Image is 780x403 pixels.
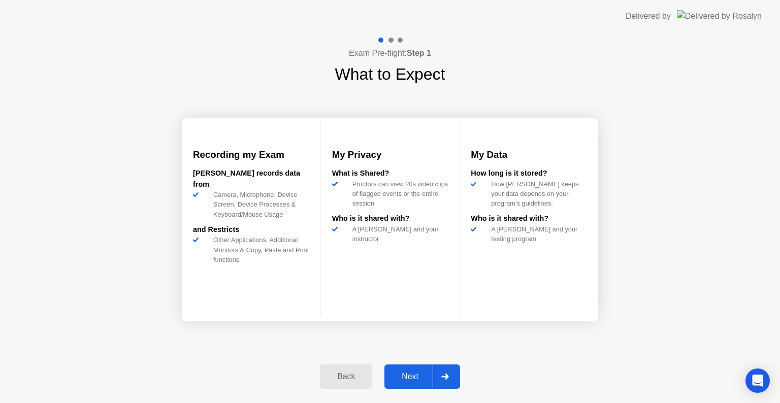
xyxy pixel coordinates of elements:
[407,49,431,57] b: Step 1
[626,10,671,22] div: Delivered by
[745,368,770,393] div: Open Intercom Messenger
[323,372,369,381] div: Back
[335,62,445,86] h1: What to Expect
[332,168,448,179] div: What is Shared?
[193,224,309,236] div: and Restricts
[332,148,448,162] h3: My Privacy
[209,235,309,264] div: Other Applications, Additional Monitors & Copy, Paste and Print functions
[332,213,448,224] div: Who is it shared with?
[348,224,448,244] div: A [PERSON_NAME] and your instructor
[487,224,587,244] div: A [PERSON_NAME] and your testing program
[487,179,587,209] div: How [PERSON_NAME] keeps your data depends on your program’s guidelines.
[209,190,309,219] div: Camera, Microphone, Device Screen, Device Processes & Keyboard/Mouse Usage
[471,168,587,179] div: How long is it stored?
[677,10,762,22] img: Delivered by Rosalyn
[384,364,460,389] button: Next
[348,179,448,209] div: Proctors can view 20s video clips of flagged events or the entire session
[471,213,587,224] div: Who is it shared with?
[320,364,372,389] button: Back
[387,372,433,381] div: Next
[471,148,587,162] h3: My Data
[193,148,309,162] h3: Recording my Exam
[349,47,431,59] h4: Exam Pre-flight:
[193,168,309,190] div: [PERSON_NAME] records data from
